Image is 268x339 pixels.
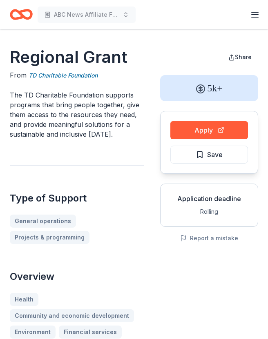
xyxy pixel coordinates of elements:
[180,233,238,243] button: Report a mistake
[10,270,144,283] h2: Overview
[207,149,223,160] span: Save
[10,46,144,69] h1: Regional Grant
[235,53,252,60] span: Share
[10,231,89,244] a: Projects & programming
[10,5,33,24] a: Home
[170,146,248,164] button: Save
[54,10,119,20] span: ABC News Affiliate Funding
[222,49,258,65] button: Share
[10,70,144,80] div: From
[10,90,144,139] p: The TD Charitable Foundation supports programs that bring people together, give them access to th...
[170,121,248,139] button: Apply
[10,192,144,205] h2: Type of Support
[10,215,76,228] a: General operations
[160,75,258,101] div: 5k+
[38,7,136,23] button: ABC News Affiliate Funding
[167,207,251,217] div: Rolling
[29,71,98,80] a: TD Charitable Foundation
[167,194,251,204] div: Application deadline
